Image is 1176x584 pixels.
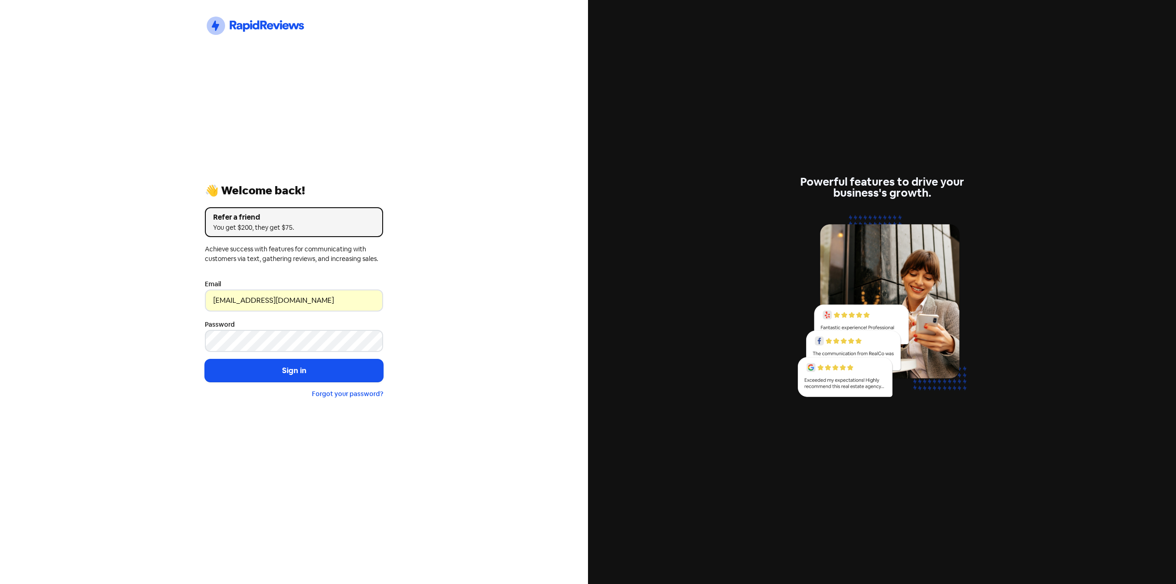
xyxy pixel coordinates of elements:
[213,223,375,232] div: You get $200, they get $75.
[205,289,383,312] input: Enter your email address...
[793,176,971,198] div: Powerful features to drive your business's growth.
[213,212,375,223] div: Refer a friend
[205,244,383,264] div: Achieve success with features for communicating with customers via text, gathering reviews, and i...
[205,185,383,196] div: 👋 Welcome back!
[793,210,971,408] img: reviews
[205,279,221,289] label: Email
[205,320,235,329] label: Password
[205,359,383,382] button: Sign in
[312,390,383,398] a: Forgot your password?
